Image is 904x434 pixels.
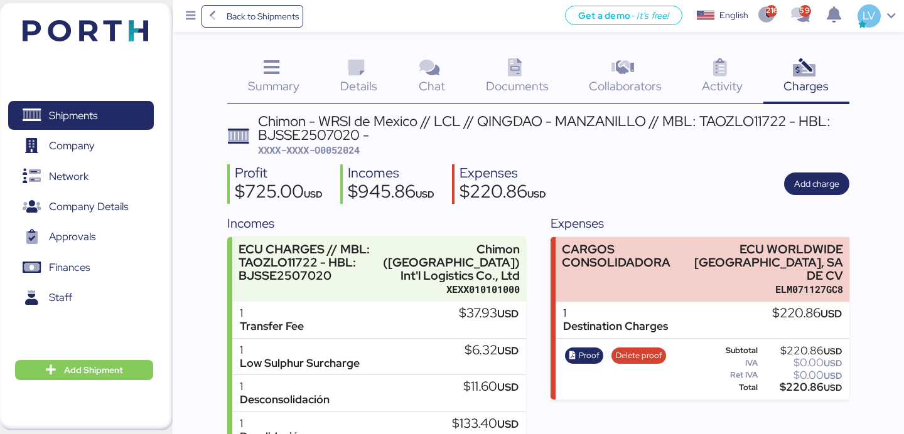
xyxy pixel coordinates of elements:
button: Proof [565,347,604,364]
span: Company [49,137,95,155]
span: USD [416,188,434,200]
div: Destination Charges [563,320,668,333]
div: CARGOS CONSOLIDADORA [562,243,670,269]
div: Expenses [551,214,849,233]
span: Chat [419,78,445,94]
div: 1 [240,307,304,320]
button: Menu [180,6,202,27]
div: Total [706,383,758,392]
div: $6.32 [465,344,519,357]
a: Company [8,132,154,161]
div: 1 [563,307,668,320]
div: $37.93 [459,307,519,320]
div: 1 [240,380,330,393]
span: Activity [702,78,743,94]
div: Subtotal [706,346,758,355]
span: Charges [783,78,829,94]
span: USD [497,380,519,394]
div: $220.86 [760,383,842,392]
div: Incomes [227,214,525,233]
div: $0.00 [760,371,842,380]
a: Finances [8,253,154,282]
button: Add Shipment [15,360,153,380]
span: Documents [486,78,549,94]
div: ECU WORLDWIDE [GEOGRAPHIC_DATA], SA DE CV [677,243,844,282]
button: Add charge [784,172,849,195]
a: Network [8,162,154,191]
div: $220.86 [760,346,842,356]
div: Expenses [460,164,546,183]
div: ECU CHARGES // MBL: TAOZLO11722 - HBL: BJSSE2507020 [239,243,377,282]
div: 1 [240,417,305,430]
div: $220.86 [772,307,842,320]
span: USD [824,382,842,393]
a: Shipments [8,101,154,130]
span: Delete proof [616,349,662,363]
span: Add Shipment [64,363,123,378]
span: Summary [248,78,299,94]
a: Staff [8,283,154,312]
a: Back to Shipments [202,5,304,28]
div: $133.40 [452,417,519,431]
span: Collaborators [589,78,662,94]
span: Add charge [794,176,839,191]
div: Chimon - WRSI de Mexico // LCL // QINGDAO - MANZANILLO // MBL: TAOZLO11722 - HBL: BJSSE2507020 - [258,114,849,142]
span: USD [304,188,323,200]
div: $11.60 [463,380,519,394]
div: $945.86 [348,183,434,204]
div: English [719,9,748,22]
div: ELM071127GC8 [677,283,844,296]
span: Back to Shipments [227,9,299,24]
span: USD [497,344,519,357]
span: Company Details [49,198,128,216]
div: $220.86 [460,183,546,204]
div: $725.00 [235,183,323,204]
div: XEXX010101000 [383,283,520,296]
span: USD [824,357,842,369]
span: Details [340,78,377,94]
span: Staff [49,288,72,307]
span: Shipments [49,107,97,125]
span: LV [863,8,875,24]
span: USD [497,417,519,431]
div: Profit [235,164,323,183]
span: Network [49,167,89,186]
span: USD [824,370,842,381]
div: Transfer Fee [240,320,304,333]
span: USD [497,307,519,320]
div: Desconsolidación [240,393,330,406]
span: USD [821,307,842,320]
span: Approvals [49,228,95,246]
div: 1 [240,344,360,357]
span: USD [824,346,842,357]
div: Chimon ([GEOGRAPHIC_DATA]) Int'l Logistics Co., Ltd [383,243,520,282]
div: Ret IVA [706,371,758,379]
div: Incomes [348,164,434,183]
a: Approvals [8,223,154,251]
span: Finances [49,258,90,277]
div: Low Sulphur Surcharge [240,357,360,370]
a: Company Details [8,193,154,221]
span: Proof [579,349,600,363]
span: USD [527,188,546,200]
button: Delete proof [611,347,666,364]
div: $0.00 [760,358,842,368]
div: IVA [706,359,758,368]
span: XXXX-XXXX-O0052024 [258,144,360,156]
